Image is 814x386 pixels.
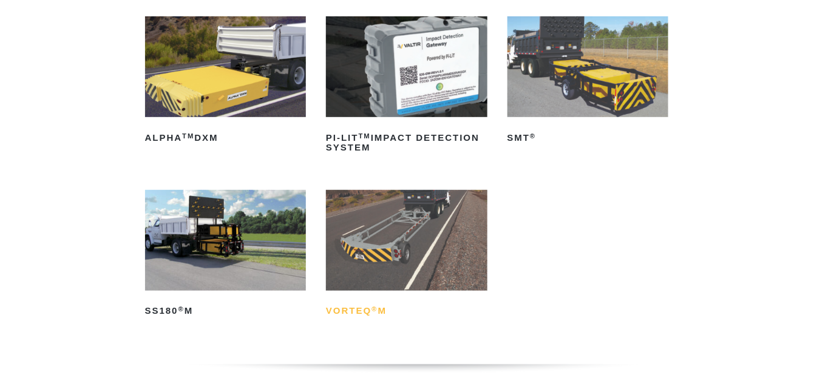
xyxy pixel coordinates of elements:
[182,132,194,140] sup: TM
[371,305,378,313] sup: ®
[178,305,185,313] sup: ®
[326,302,487,321] h2: VORTEQ M
[507,16,669,147] a: SMT®
[359,132,371,140] sup: TM
[326,190,487,321] a: VORTEQ®M
[326,128,487,157] h2: PI-LIT Impact Detection System
[326,16,487,157] a: PI-LITTMImpact Detection System
[530,132,536,140] sup: ®
[507,128,669,147] h2: SMT
[145,302,307,321] h2: SS180 M
[145,128,307,147] h2: ALPHA DXM
[145,190,307,321] a: SS180®M
[145,16,307,147] a: ALPHATMDXM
